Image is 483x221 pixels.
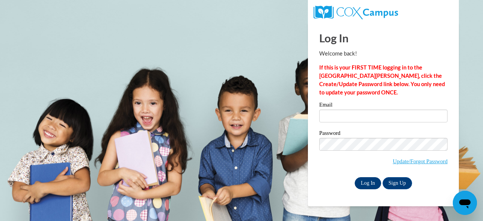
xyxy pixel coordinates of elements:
[355,177,381,189] input: Log In
[319,49,448,58] p: Welcome back!
[319,130,448,138] label: Password
[319,102,448,110] label: Email
[314,6,398,19] img: COX Campus
[453,191,477,215] iframe: Button to launch messaging window
[393,158,448,164] a: Update/Forgot Password
[319,64,445,96] strong: If this is your FIRST TIME logging in to the [GEOGRAPHIC_DATA][PERSON_NAME], click the Create/Upd...
[383,177,412,189] a: Sign Up
[319,30,448,46] h1: Log In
